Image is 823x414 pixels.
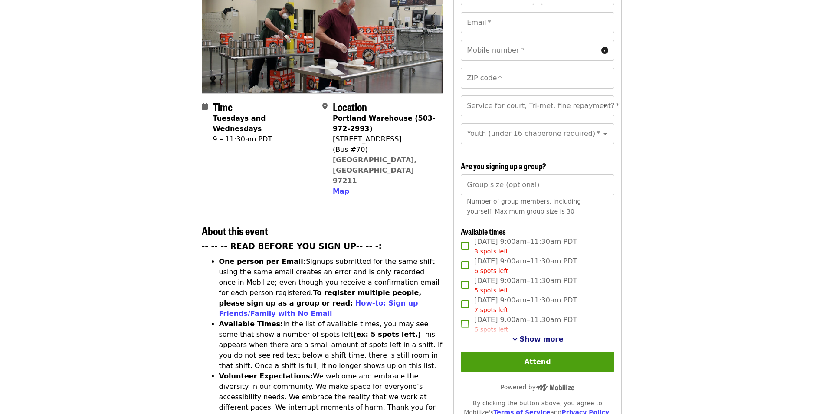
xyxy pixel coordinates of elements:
[333,186,349,197] button: Map
[599,128,611,140] button: Open
[333,156,417,185] a: [GEOGRAPHIC_DATA], [GEOGRAPHIC_DATA] 97211
[219,257,306,266] strong: One person per Email:
[520,335,564,343] span: Show more
[219,299,418,318] a: How-to: Sign up Friends/Family with No Email
[461,226,506,237] span: Available times
[461,174,614,195] input: [object Object]
[467,198,581,215] span: Number of group members, including yourself. Maximum group size is 30
[219,289,422,307] strong: To register multiple people, please sign up as a group or read:
[213,99,233,114] span: Time
[202,242,382,251] strong: -- -- -- READ BEFORE YOU SIGN UP-- -- -:
[474,295,577,315] span: [DATE] 9:00am–11:30am PDT
[219,319,443,371] li: In the list of available times, you may see some that show a number of spots left This appears wh...
[512,334,564,345] button: See more timeslots
[461,160,546,171] span: Are you signing up a group?
[353,330,421,338] strong: (ex: 5 spots left.)
[213,134,315,145] div: 9 – 11:30am PDT
[333,114,436,133] strong: Portland Warehouse (503-972-2993)
[599,100,611,112] button: Open
[219,256,443,319] li: Signups submitted for the same shift using the same email creates an error and is only recorded o...
[461,68,614,89] input: ZIP code
[333,187,349,195] span: Map
[322,102,328,111] i: map-marker-alt icon
[501,384,574,391] span: Powered by
[474,287,508,294] span: 5 spots left
[202,223,268,238] span: About this event
[219,320,283,328] strong: Available Times:
[601,46,608,55] i: circle-info icon
[461,40,597,61] input: Mobile number
[474,306,508,313] span: 7 spots left
[474,267,508,274] span: 6 spots left
[474,326,508,333] span: 6 spots left
[474,237,577,256] span: [DATE] 9:00am–11:30am PDT
[461,352,614,372] button: Attend
[474,256,577,276] span: [DATE] 9:00am–11:30am PDT
[536,384,574,391] img: Powered by Mobilize
[219,372,313,380] strong: Volunteer Expectations:
[474,248,508,255] span: 3 spots left
[461,12,614,33] input: Email
[333,99,367,114] span: Location
[474,315,577,334] span: [DATE] 9:00am–11:30am PDT
[333,134,436,145] div: [STREET_ADDRESS]
[202,102,208,111] i: calendar icon
[213,114,266,133] strong: Tuesdays and Wednesdays
[333,145,436,155] div: (Bus #70)
[474,276,577,295] span: [DATE] 9:00am–11:30am PDT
